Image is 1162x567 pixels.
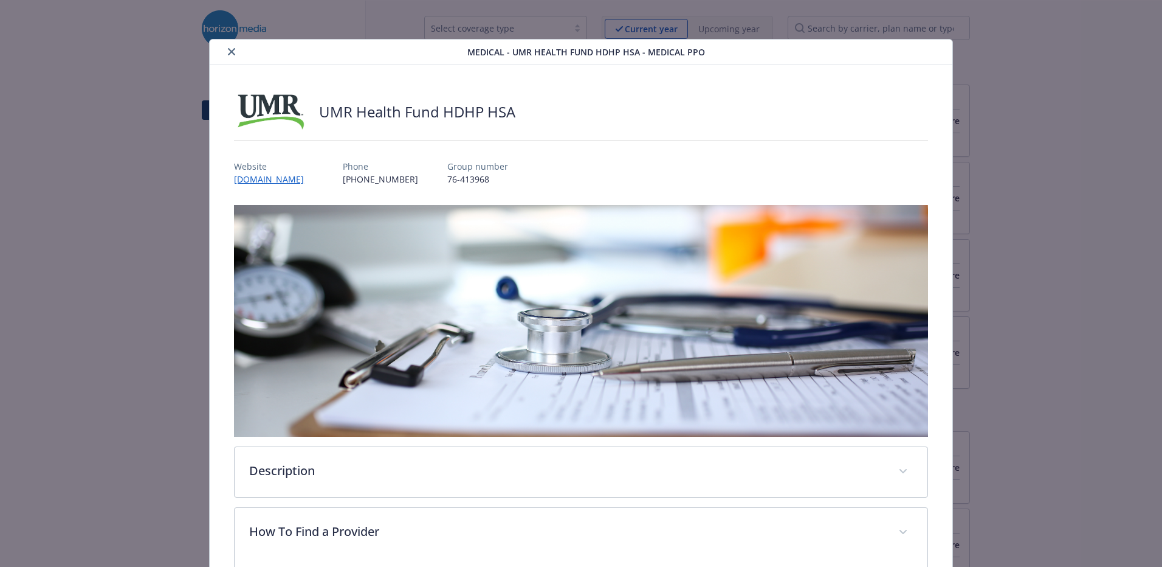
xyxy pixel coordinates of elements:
img: banner [234,205,928,437]
div: How To Find a Provider [235,508,927,558]
button: close [224,44,239,59]
div: Description [235,447,927,497]
img: UMR [234,94,307,130]
p: How To Find a Provider [249,523,884,541]
p: Phone [343,160,418,173]
h2: UMR Health Fund HDHP HSA [319,102,515,122]
p: Description [249,462,884,480]
p: Website [234,160,314,173]
a: [DOMAIN_NAME] [234,173,314,185]
p: 76-413968 [447,173,508,186]
p: Group number [447,160,508,173]
p: [PHONE_NUMBER] [343,173,418,186]
span: Medical - UMR Health Fund HDHP HSA - Medical PPO [467,46,705,58]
